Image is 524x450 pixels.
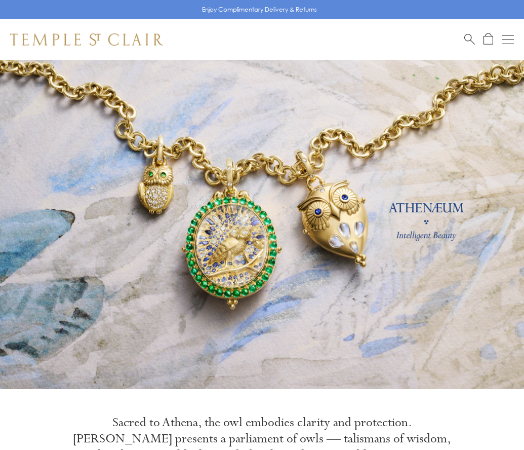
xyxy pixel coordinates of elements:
img: Temple St. Clair [10,33,163,46]
a: Search [464,33,475,46]
p: Enjoy Complimentary Delivery & Returns [202,5,317,15]
button: Open navigation [502,33,514,46]
a: Open Shopping Bag [483,33,493,46]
